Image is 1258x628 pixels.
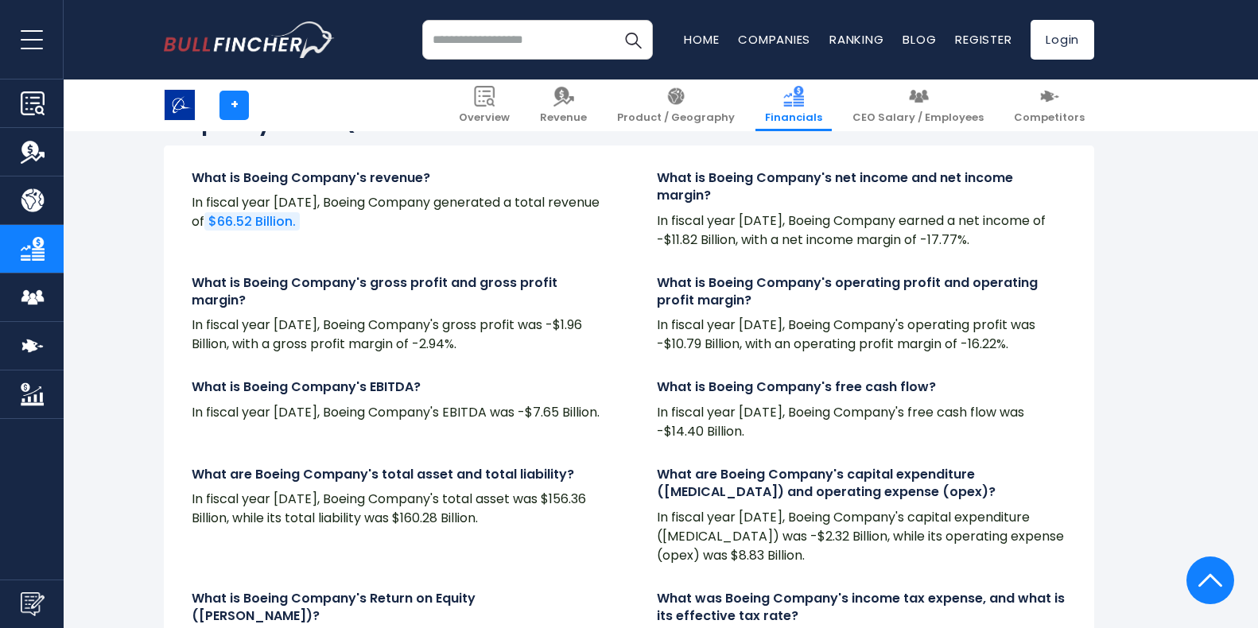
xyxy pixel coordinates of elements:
[843,79,993,131] a: CEO Salary / Employees
[530,79,596,131] a: Revenue
[608,79,744,131] a: Product / Geography
[765,111,822,125] span: Financials
[164,111,1094,136] h3: Frequently Asked Questions
[657,590,1066,626] h4: What was Boeing Company's income tax expense, and what is its effective tax rate?
[617,111,735,125] span: Product / Geography
[657,316,1066,354] p: In fiscal year [DATE], Boeing Company's operating profit was -$10.79 Billion, with an operating p...
[657,508,1066,565] p: In fiscal year [DATE], Boeing Company's capital expenditure ([MEDICAL_DATA]) was -$2.32 Billion, ...
[192,378,601,396] h4: What is Boeing Company's EBITDA?
[1004,79,1094,131] a: Competitors
[755,79,832,131] a: Financials
[192,466,601,483] h4: What are Boeing Company's total asset and total liability?
[657,403,1066,441] p: In fiscal year [DATE], Boeing Company's free cash flow was -$14.40 Billion.
[164,21,335,58] img: bullfincher logo
[684,31,719,48] a: Home
[657,466,1066,502] h4: What are Boeing Company's capital expenditure ([MEDICAL_DATA]) and operating expense (opex)?
[657,169,1066,205] h4: What is Boeing Company's net income and net income margin?
[1014,111,1085,125] span: Competitors
[613,20,653,60] button: Search
[219,91,249,120] a: +
[192,274,601,310] h4: What is Boeing Company's gross profit and gross profit margin?
[903,31,936,48] a: Blog
[192,490,601,528] p: In fiscal year [DATE], Boeing Company's total asset was $156.36 Billion, while its total liabilit...
[657,274,1066,310] h4: What is Boeing Company's operating profit and operating profit margin?
[459,111,510,125] span: Overview
[540,111,587,125] span: Revenue
[165,90,195,120] img: BA logo
[164,21,335,58] a: Go to homepage
[852,111,984,125] span: CEO Salary / Employees
[657,211,1066,250] p: In fiscal year [DATE], Boeing Company earned a net income of -$11.82 Billion, with a net income m...
[192,403,601,422] p: In fiscal year [DATE], Boeing Company's EBITDA was -$7.65 Billion.
[1031,20,1094,60] a: Login
[204,212,300,231] a: $66.52 Billion.
[738,31,810,48] a: Companies
[449,79,519,131] a: Overview
[192,169,601,187] h4: What is Boeing Company's revenue?
[192,193,601,231] p: In fiscal year [DATE], Boeing Company generated a total revenue of
[955,31,1011,48] a: Register
[657,378,1066,396] h4: What is Boeing Company's free cash flow?
[192,316,601,354] p: In fiscal year [DATE], Boeing Company's gross profit was -$1.96 Billion, with a gross profit marg...
[829,31,883,48] a: Ranking
[192,590,601,626] h4: What is Boeing Company's Return on Equity ([PERSON_NAME])?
